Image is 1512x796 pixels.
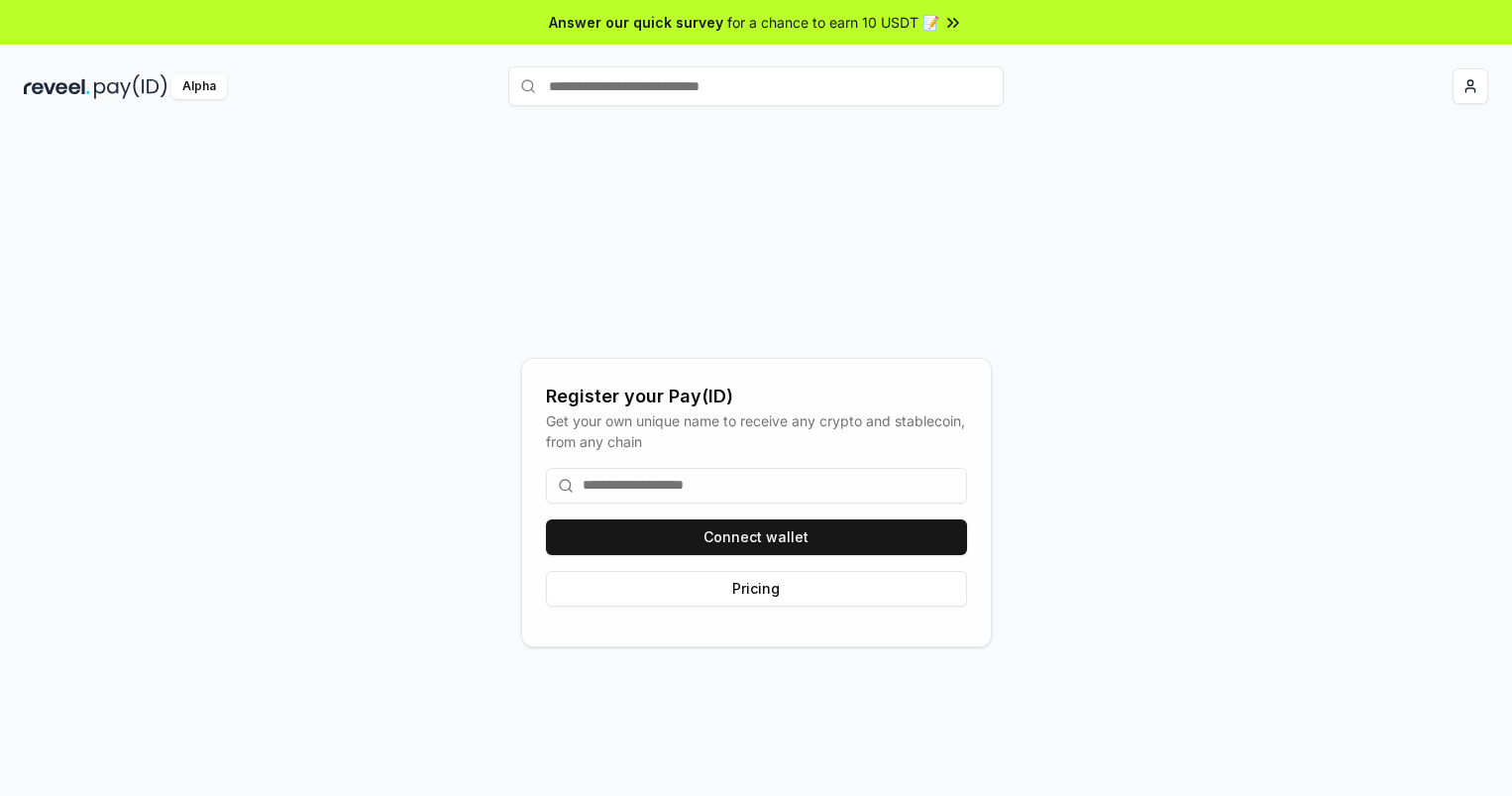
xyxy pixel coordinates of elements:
button: Pricing [546,571,967,607]
span: Answer our quick survey [549,12,723,33]
div: Register your Pay(ID) [546,383,967,410]
img: reveel_dark [24,74,90,99]
button: Connect wallet [546,519,967,555]
span: for a chance to earn 10 USDT 📝 [727,12,939,33]
img: pay_id [94,74,167,99]
div: Alpha [171,74,227,99]
div: Get your own unique name to receive any crypto and stablecoin, from any chain [546,410,967,452]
